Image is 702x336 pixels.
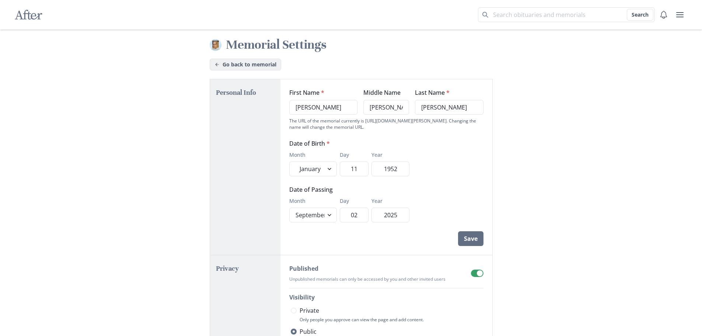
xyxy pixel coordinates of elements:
label: Middle Name [363,88,405,97]
button: Notifications [656,7,671,22]
button: Search [627,9,653,21]
span: Private [300,306,319,315]
legend: Date of Passing [289,185,405,194]
button: user menu [673,7,687,22]
label: Published [289,264,441,273]
div: Only people you approve can view the page and add content. [300,316,483,323]
h2: Personal Info [216,88,275,97]
button: Save [458,231,483,246]
h1: Memorial Settings [226,37,493,53]
label: Year [371,197,405,205]
a: Go back to memorial [210,59,281,70]
label: Year [371,151,405,159]
label: Month [289,197,332,205]
label: Day [340,197,364,205]
h2: Privacy [216,264,275,273]
span: Public [300,327,317,336]
div: Unpublished memorials can only be accessed by you and other invited users [289,276,446,282]
legend: Visibility [289,293,315,302]
legend: Date of Birth [289,139,405,148]
label: Day [340,151,364,159]
label: Month [289,151,332,159]
label: First Name [289,88,353,97]
input: Search term [478,7,655,22]
img: Avatar: MN [210,39,221,51]
div: The URL of the memorial currently is [URL][DOMAIN_NAME][PERSON_NAME]. Changing the name will chan... [289,118,483,130]
label: Last Name [415,88,479,97]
